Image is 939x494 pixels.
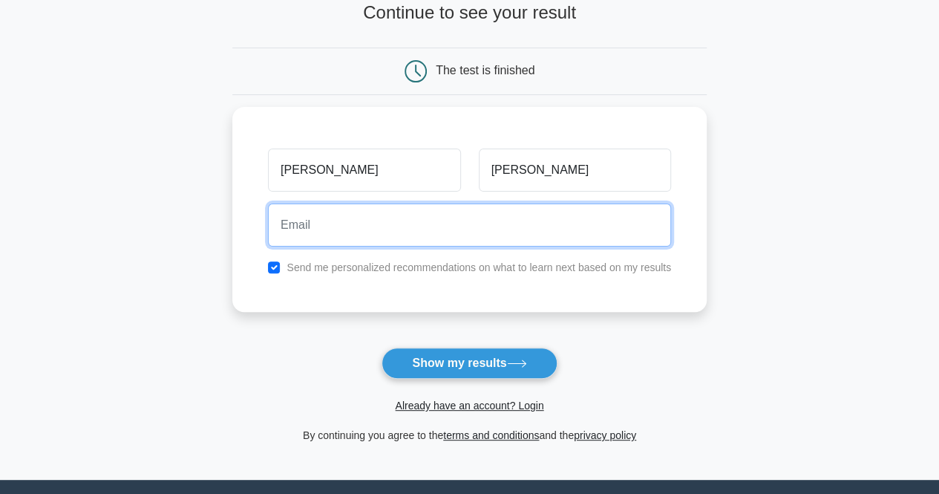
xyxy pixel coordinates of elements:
[443,429,539,441] a: terms and conditions
[268,204,671,247] input: Email
[395,400,543,412] a: Already have an account? Login
[287,261,671,273] label: Send me personalized recommendations on what to learn next based on my results
[268,149,460,192] input: First name
[574,429,636,441] a: privacy policy
[223,426,716,444] div: By continuing you agree to the and the
[436,64,534,77] div: The test is finished
[479,149,671,192] input: Last name
[382,348,557,379] button: Show my results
